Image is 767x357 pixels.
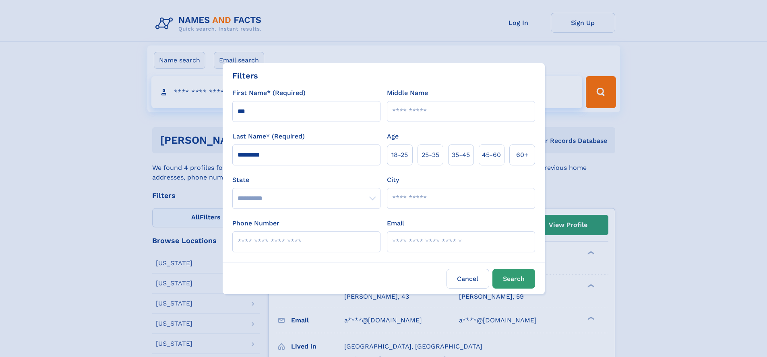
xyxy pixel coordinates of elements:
[422,150,439,160] span: 25‑35
[447,269,489,289] label: Cancel
[387,88,428,98] label: Middle Name
[492,269,535,289] button: Search
[452,150,470,160] span: 35‑45
[516,150,528,160] span: 60+
[232,175,380,185] label: State
[482,150,501,160] span: 45‑60
[387,132,399,141] label: Age
[387,175,399,185] label: City
[232,132,305,141] label: Last Name* (Required)
[232,70,258,82] div: Filters
[391,150,408,160] span: 18‑25
[232,88,306,98] label: First Name* (Required)
[232,219,279,228] label: Phone Number
[387,219,404,228] label: Email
